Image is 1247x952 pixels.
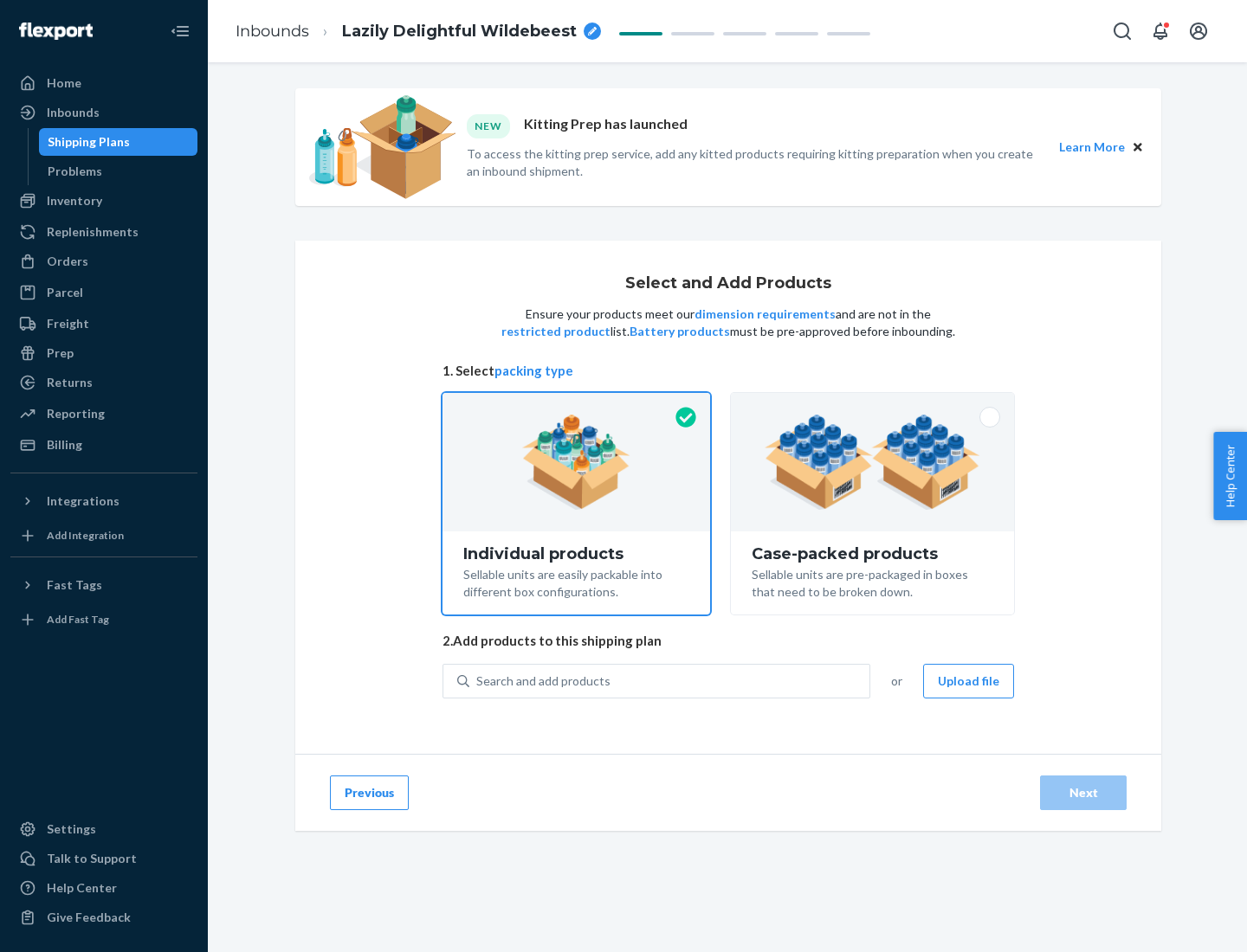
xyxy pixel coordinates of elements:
a: Reporting [10,400,197,428]
button: Fast Tags [10,571,197,599]
div: Returns [47,374,93,391]
a: Help Center [10,874,197,902]
button: Open Search Box [1105,14,1140,48]
div: Give Feedback [47,909,131,926]
p: Kitting Prep has launched [524,114,688,138]
button: Close Navigation [163,14,197,48]
span: 2. Add products to this shipping plan [443,632,1014,650]
div: Individual products [463,545,689,563]
a: Talk to Support [10,845,197,872]
img: Flexport logo [19,23,93,40]
a: Add Integration [10,522,197,550]
a: Parcel [10,279,197,306]
ol: breadcrumbs [222,6,615,57]
div: Integrations [47,492,120,510]
span: Lazily Delightful Wildebeest [342,21,577,43]
div: Inventory [47,192,102,209]
a: Settings [10,815,197,843]
div: Talk to Support [47,850,137,867]
div: Orders [47,253,88,270]
button: Learn More [1059,138,1125,157]
div: Shipping Plans [48,133,130,151]
button: Give Feedback [10,904,197,931]
button: dimension requirements [695,306,836,323]
div: Search and add products [476,672,611,690]
div: Sellable units are easily packable into different box configurations. [463,563,689,601]
button: Open account menu [1181,14,1216,48]
div: Inbounds [47,104,100,121]
button: restricted product [501,323,611,340]
a: Billing [10,431,197,459]
div: NEW [467,114,510,138]
button: Open notifications [1143,14,1178,48]
a: Orders [10,248,197,275]
div: Case-packed products [752,545,993,563]
a: Replenishments [10,218,197,246]
div: Sellable units are pre-packaged in boxes that need to be broken down. [752,563,993,601]
img: individual-pack.facf35554cb0f1810c75b2bd6df2d64e.png [522,415,630,510]
button: Battery products [630,323,730,340]
button: Help Center [1213,432,1247,520]
div: Billing [47,436,82,453]
button: Integrations [10,487,197,515]
div: Help Center [47,879,117,897]
div: Settings [47,820,96,838]
div: Replenishments [47,223,139,241]
a: Inbounds [236,22,309,41]
div: Parcel [47,284,83,301]
button: Close [1128,138,1147,157]
a: Freight [10,310,197,338]
div: Home [47,74,81,92]
a: Problems [39,158,198,185]
div: Problems [48,163,102,180]
a: Shipping Plans [39,128,198,156]
span: 1. Select [443,362,1014,380]
button: Next [1040,775,1127,810]
a: Inbounds [10,99,197,126]
button: packing type [494,362,573,380]
button: Previous [330,775,409,810]
div: Add Integration [47,528,124,543]
span: or [891,672,902,690]
img: case-pack.59cecea509d18c883b923b81aeac6d0b.png [765,415,980,510]
a: Prep [10,339,197,367]
div: Reporting [47,405,105,422]
div: Next [1055,784,1112,801]
div: Prep [47,344,74,362]
p: Ensure your products meet our and are not in the list. must be pre-approved before inbounding. [500,306,957,340]
p: To access the kitting prep service, add any kitted products requiring kitting preparation when yo... [467,145,1043,180]
h1: Select and Add Products [625,275,831,293]
a: Home [10,69,197,97]
div: Add Fast Tag [47,612,109,627]
a: Returns [10,369,197,396]
div: Freight [47,315,89,332]
div: Fast Tags [47,576,102,594]
a: Inventory [10,187,197,215]
a: Add Fast Tag [10,606,197,634]
button: Upload file [923,664,1014,698]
